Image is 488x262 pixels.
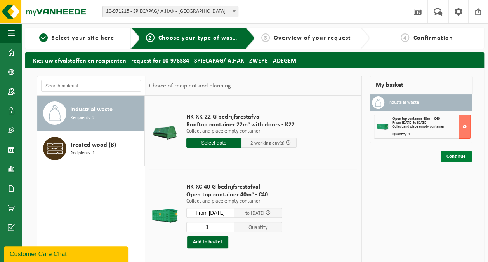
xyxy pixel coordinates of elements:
strong: From [DATE] to [DATE] [392,121,427,125]
h3: Industrial waste [388,96,419,109]
span: 2 [146,33,155,42]
div: Quantity: 1 [392,133,471,136]
span: HK-XC-40-G bedrijfsrestafval [186,183,282,191]
span: Overview of your request [274,35,351,41]
a: 1Select your site here [29,33,125,43]
h2: Kies uw afvalstoffen en recipiënten - request for 10-976384 - SPIECAPAG/ A.HAK - ZWEPE - ADEGEM [25,52,484,68]
span: Confirmation [413,35,453,41]
a: Continue [441,151,472,162]
button: Add to basket [187,236,228,248]
input: Select date [186,138,241,148]
p: Collect and place empty container [186,129,297,134]
div: Collect and place empty container [392,125,471,129]
span: + 2 working day(s) [247,141,285,146]
span: 10-971215 - SPIECAPAG/ A.HAK - BRUGGE [102,6,238,17]
span: HK-XK-22-G bedrijfsrestafval [186,113,297,121]
span: Recipients: 2 [70,114,95,122]
span: Industrial waste [70,105,113,114]
button: Treated wood (B) Recipients: 1 [37,131,145,166]
div: Choice of recipient and planning [145,76,235,96]
p: Collect and place empty container [186,199,282,204]
div: My basket [370,76,473,94]
span: Open top container 40m³ - C40 [392,117,440,121]
span: Open top container 40m³ - C40 [186,191,282,199]
span: Select your site here [52,35,114,41]
iframe: chat widget [4,245,130,262]
span: 10-971215 - SPIECAPAG/ A.HAK - BRUGGE [103,6,238,17]
span: 4 [401,33,409,42]
span: Quantity [234,222,282,232]
span: Recipients: 1 [70,150,95,157]
input: Search material [41,80,141,92]
span: Choose your type of waste and recipient [158,35,281,41]
span: Treated wood (B) [70,140,116,150]
span: 1 [39,33,48,42]
button: Industrial waste Recipients: 2 [37,96,145,131]
span: Rooftop container 22m³ with doors - K22 [186,121,297,129]
span: to [DATE] [245,211,264,216]
span: 3 [261,33,270,42]
input: Select date [186,208,234,218]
